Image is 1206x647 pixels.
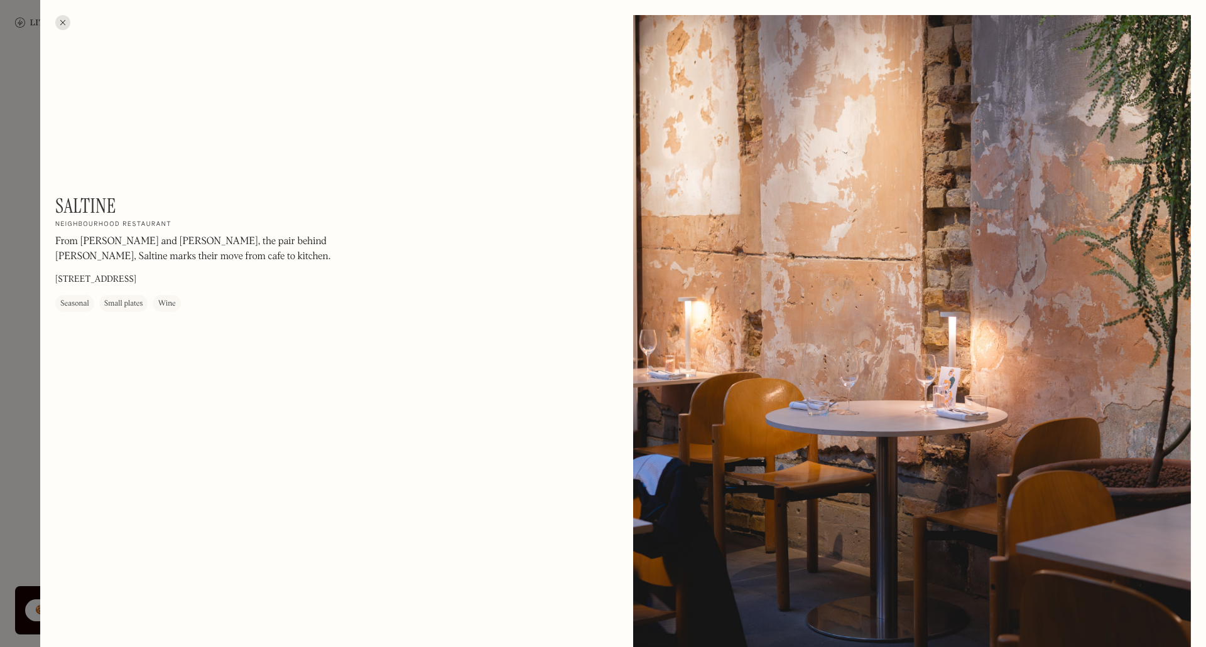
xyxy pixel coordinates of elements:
h2: Neighbourhood restaurant [55,221,171,230]
div: Seasonal [60,298,89,311]
div: Small plates [104,298,143,311]
p: [STREET_ADDRESS] [55,274,136,287]
div: Wine [158,298,175,311]
p: From [PERSON_NAME] and [PERSON_NAME], the pair behind [PERSON_NAME], Saltine marks their move fro... [55,235,394,265]
h1: Saltine [55,194,116,218]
